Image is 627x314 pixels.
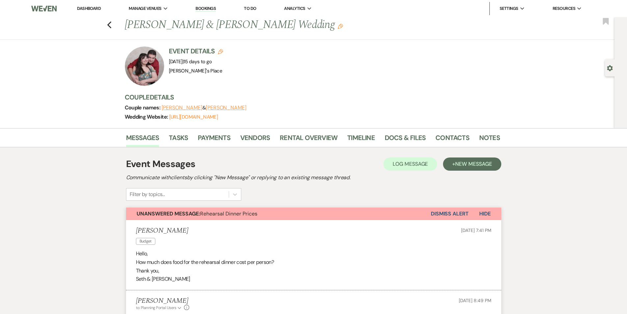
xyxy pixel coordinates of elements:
p: Seth & [PERSON_NAME] [136,275,491,283]
span: Hide [479,210,491,217]
button: Open lead details [607,65,613,71]
button: [PERSON_NAME] [206,105,247,110]
a: Vendors [240,132,270,147]
div: Filter by topics... [130,190,165,198]
span: Wedding Website: [125,113,169,120]
h3: Event Details [169,46,223,56]
h1: [PERSON_NAME] & [PERSON_NAME] Wedding [125,17,420,33]
h3: Couple Details [125,93,493,102]
a: Contacts [435,132,469,147]
span: [DATE] 8:49 PM [459,298,491,303]
h1: Event Messages [126,157,196,171]
span: 15 days to go [184,58,212,65]
span: Analytics [284,5,305,12]
a: Timeline [347,132,375,147]
button: Log Message [383,157,437,171]
a: To Do [244,6,256,11]
button: to: Planning Portal Users [136,305,183,311]
span: [DATE] 7:41 PM [461,227,491,233]
p: How much does food for the rehearsal dinner cost per person? [136,258,491,267]
span: Log Message [393,160,428,167]
a: Messages [126,132,159,147]
h5: [PERSON_NAME] [136,227,188,235]
span: New Message [455,160,492,167]
a: Payments [198,132,230,147]
span: [PERSON_NAME]'s Place [169,68,222,74]
span: Settings [500,5,518,12]
button: +New Message [443,157,501,171]
button: Unanswered Message:Rehearsal Dinner Prices [126,208,431,220]
span: & [162,104,247,111]
button: [PERSON_NAME] [162,105,202,110]
span: | [183,58,212,65]
p: Hello, [136,249,491,258]
a: Bookings [196,6,216,12]
img: Weven Logo [31,2,56,15]
a: Tasks [169,132,188,147]
button: Dismiss Alert [431,208,469,220]
span: [DATE] [169,58,212,65]
strong: Unanswered Message: [137,210,200,217]
h2: Communicate with clients by clicking "New Message" or replying to an existing message thread. [126,174,501,182]
span: Budget [136,238,155,245]
button: Hide [469,208,501,220]
p: Thank you, [136,267,491,275]
a: Rental Overview [280,132,337,147]
a: [URL][DOMAIN_NAME] [169,114,218,120]
h5: [PERSON_NAME] [136,297,190,305]
a: Docs & Files [385,132,426,147]
span: to: Planning Portal Users [136,305,176,310]
a: Dashboard [77,6,101,11]
span: Resources [553,5,575,12]
span: Rehearsal Dinner Prices [137,210,257,217]
span: Couple names: [125,104,162,111]
a: Notes [479,132,500,147]
span: Manage Venues [129,5,161,12]
button: Edit [338,23,343,29]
